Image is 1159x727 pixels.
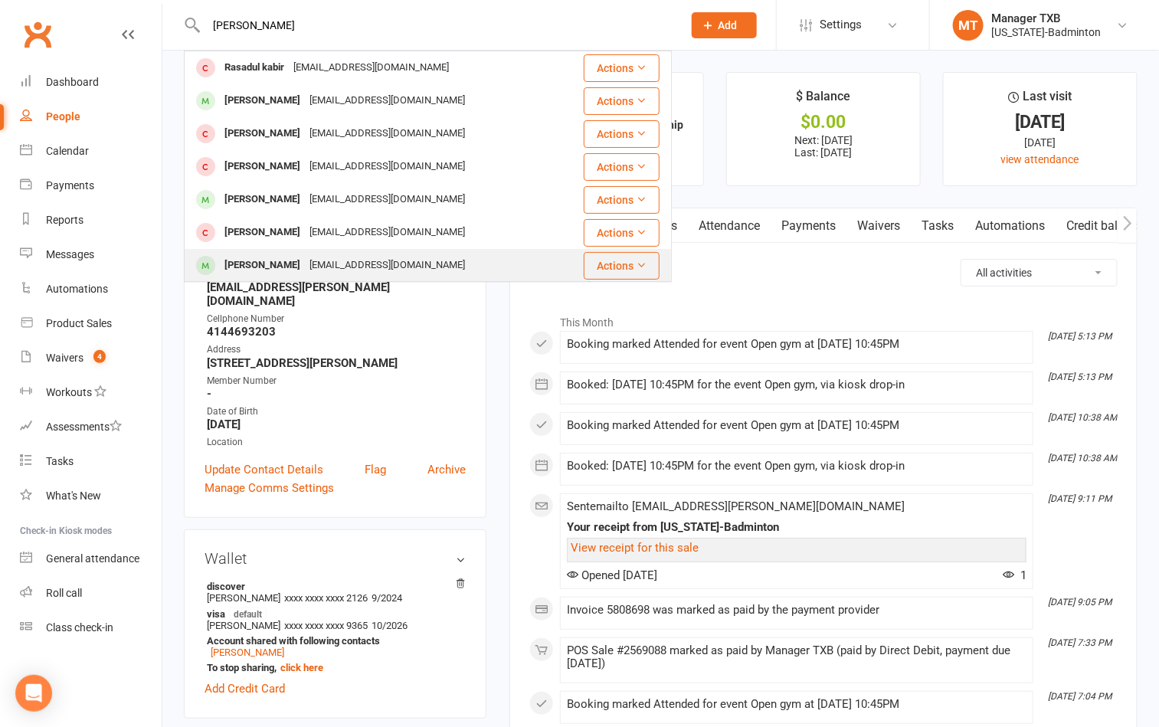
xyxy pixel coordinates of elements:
div: [EMAIL_ADDRESS][DOMAIN_NAME] [305,188,470,211]
div: [DATE] [958,114,1123,130]
a: Waivers 4 [20,341,162,375]
input: Search... [201,15,672,36]
div: Messages [46,248,94,260]
div: Booking marked Attended for event Open gym at [DATE] 10:45PM [567,698,1026,711]
button: Actions [584,87,660,115]
div: Open Intercom Messenger [15,675,52,712]
div: Member Number [207,374,466,388]
div: [EMAIL_ADDRESS][DOMAIN_NAME] [305,123,470,145]
strong: visa [207,607,458,620]
button: Actions [584,252,660,280]
span: 4 [93,350,106,363]
strong: [EMAIL_ADDRESS][PERSON_NAME][DOMAIN_NAME] [207,280,466,308]
strong: 4144693203 [207,325,466,339]
a: Workouts [20,375,162,410]
span: 1 [1003,568,1026,582]
div: Product Sales [46,317,112,329]
div: Location [207,435,466,450]
button: Actions [584,186,660,214]
a: Manage Comms Settings [205,479,334,497]
div: Assessments [46,421,122,433]
a: Archive [427,460,466,479]
div: People [46,110,80,123]
strong: [STREET_ADDRESS][PERSON_NAME] [207,356,466,370]
div: Waivers [46,352,83,364]
div: Address [207,342,466,357]
strong: To stop sharing, [207,662,458,673]
strong: discover [207,581,458,592]
p: Next: [DATE] Last: [DATE] [741,134,906,159]
button: Actions [584,153,660,181]
a: Product Sales [20,306,162,341]
div: $0.00 [741,114,906,130]
div: [PERSON_NAME] [220,254,305,277]
div: [EMAIL_ADDRESS][DOMAIN_NAME] [305,254,470,277]
a: Credit balance [1056,208,1154,244]
a: Update Contact Details [205,460,323,479]
strong: [DATE] [207,418,466,431]
span: 9/2024 [372,592,402,604]
a: Reports [20,203,162,237]
div: What's New [46,490,101,502]
a: Add Credit Card [205,680,285,698]
div: Automations [46,283,108,295]
a: Tasks [20,444,162,479]
div: Last visit [1008,87,1072,114]
i: [DATE] 5:13 PM [1048,331,1112,342]
a: Flag [365,460,386,479]
div: $ Balance [797,87,851,114]
i: [DATE] 5:13 PM [1048,372,1112,382]
div: [PERSON_NAME] [220,156,305,178]
span: xxxx xxxx xxxx 9365 [284,620,368,631]
li: [PERSON_NAME] [205,578,466,606]
li: This Month [529,306,1118,331]
a: Automations [964,208,1056,244]
div: Rasadul kabir [220,57,289,79]
div: [PERSON_NAME] [220,221,305,244]
a: What's New [20,479,162,513]
h3: Activity [529,259,1118,283]
div: [DATE] [958,134,1123,151]
span: Sent email to [EMAIL_ADDRESS][PERSON_NAME][DOMAIN_NAME] [567,499,905,513]
a: click here [280,662,323,673]
a: Clubworx [18,15,57,54]
div: [PERSON_NAME] [220,123,305,145]
div: Manager TXB [991,11,1101,25]
div: Payments [46,179,94,192]
div: Calendar [46,145,89,157]
strong: - [207,387,466,401]
button: Actions [584,219,660,247]
span: default [229,607,267,620]
span: xxxx xxxx xxxx 2126 [284,592,368,604]
div: General attendance [46,552,139,565]
i: [DATE] 10:38 AM [1048,412,1117,423]
div: Workouts [46,386,92,398]
div: Booking marked Attended for event Open gym at [DATE] 10:45PM [567,419,1026,432]
i: [DATE] 7:04 PM [1048,691,1112,702]
h3: Wallet [205,550,466,567]
button: Add [692,12,757,38]
a: view attendance [1001,153,1079,165]
div: [EMAIL_ADDRESS][DOMAIN_NAME] [289,57,453,79]
div: [EMAIL_ADDRESS][DOMAIN_NAME] [305,90,470,112]
a: Dashboard [20,65,162,100]
span: 10/2026 [372,620,408,631]
div: MT [953,10,984,41]
div: [US_STATE]-Badminton [991,25,1101,39]
button: Actions [584,54,660,82]
div: [PERSON_NAME] [220,90,305,112]
a: View receipt for this sale [571,541,699,555]
a: Waivers [846,208,911,244]
div: [PERSON_NAME] [220,188,305,211]
a: Payments [20,169,162,203]
i: [DATE] 10:38 AM [1048,453,1117,463]
a: Messages [20,237,162,272]
button: Actions [584,120,660,148]
a: People [20,100,162,134]
a: Class kiosk mode [20,611,162,645]
li: [PERSON_NAME] [205,605,466,676]
div: Booking marked Attended for event Open gym at [DATE] 10:45PM [567,338,1026,351]
div: POS Sale #2569088 marked as paid by Manager TXB (paid by Direct Debit, payment due [DATE]) [567,644,1026,670]
div: [EMAIL_ADDRESS][DOMAIN_NAME] [305,221,470,244]
i: [DATE] 9:05 PM [1048,597,1112,607]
